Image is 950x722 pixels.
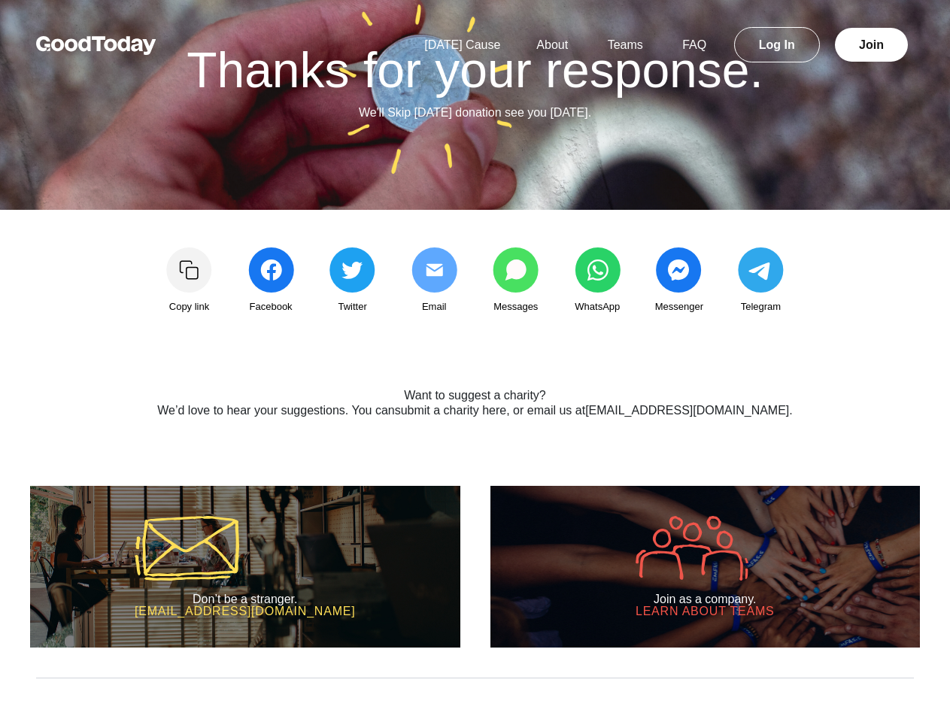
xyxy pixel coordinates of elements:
a: Twitter [315,247,390,315]
h3: Learn about Teams [636,605,775,617]
a: Join [835,28,908,62]
a: Teams [590,38,661,51]
img: share_messages-3b1fb8c04668ff7766dd816aae91723b8c2b0b6fc9585005e55ff97ac9a0ace1.svg [493,247,539,293]
a: [EMAIL_ADDRESS][DOMAIN_NAME] [585,404,789,417]
h2: Want to suggest a charity? [102,389,849,402]
a: Log In [734,27,820,62]
span: Copy link [169,299,209,315]
h1: Thanks for your response. [47,45,903,95]
a: Copy link [152,247,227,315]
p: We’d love to hear your suggestions. You can , or email us at . [102,402,849,420]
span: Twitter [338,299,366,315]
img: share_whatsapp-5443f3cdddf22c2a0b826378880ed971e5ae1b823a31c339f5b218d16a196cbc.svg [575,247,621,293]
img: share_email2-0c4679e4b4386d6a5b86d8c72d62db284505652625843b8f2b6952039b23a09d.svg [411,247,457,293]
span: Email [422,299,447,315]
img: share_facebook-c991d833322401cbb4f237049bfc194d63ef308eb3503c7c3024a8cbde471ffb.svg [248,247,294,293]
a: Messages [478,247,554,315]
a: Telegram [723,247,798,315]
img: Copy link [166,247,212,293]
a: FAQ [664,38,724,51]
a: WhatsApp [560,247,635,315]
span: WhatsApp [575,299,620,315]
span: Facebook [250,299,293,315]
a: About [518,38,586,51]
a: [DATE] Cause [406,38,518,51]
img: GoodToday [36,36,156,55]
a: Messenger [642,247,717,315]
a: Email [396,247,472,315]
img: icon-mail-5a43aaca37e600df00e56f9b8d918e47a1bfc3b774321cbcea002c40666e291d.svg [135,516,239,581]
h3: [EMAIL_ADDRESS][DOMAIN_NAME] [135,605,356,617]
a: Facebook [233,247,308,315]
h2: Join as a company. [636,593,775,606]
a: submit a charity here [395,404,507,417]
span: Messenger [655,299,703,315]
img: icon-company-9005efa6fbb31de5087adda016c9bae152a033d430c041dc1efcb478492f602d.svg [636,516,748,581]
img: share_twitter-4edeb73ec953106eaf988c2bc856af36d9939993d6d052e2104170eae85ec90a.svg [329,247,375,293]
img: share_messenger-c45e1c7bcbce93979a22818f7576546ad346c06511f898ed389b6e9c643ac9fb.svg [656,247,702,293]
img: share_telegram-202ce42bf2dc56a75ae6f480dc55a76afea62cc0f429ad49403062cf127563fc.svg [738,247,784,293]
a: Don’t be a stranger. [EMAIL_ADDRESS][DOMAIN_NAME] [30,486,460,648]
span: Messages [493,299,538,315]
span: Telegram [741,299,781,315]
a: Join as a company. Learn about Teams [490,486,921,648]
h2: Don’t be a stranger. [135,593,356,606]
